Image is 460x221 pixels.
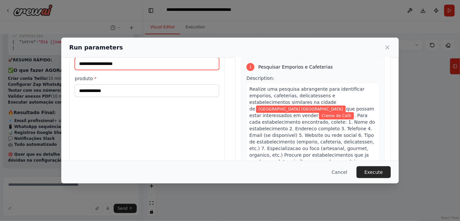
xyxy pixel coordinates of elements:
button: Execute [357,166,391,178]
span: Description: [246,76,274,81]
label: produto [75,75,219,82]
div: 1 [246,63,254,71]
span: Variable: cidade [256,106,346,113]
h2: Run parameters [69,43,123,52]
span: Pesquisar Emporios e Cafeterias [258,64,333,70]
span: Realize uma pesquisa abrangente para identificar emporios, cafeterias, delicatessens e estabeleci... [249,86,364,111]
span: Variable: produto [319,112,354,119]
span: . Para cada estabelecimento encontrado, colete: 1. Nome do estabelecimento 2. Endereco completo 3... [249,113,375,184]
button: Cancel [327,166,353,178]
span: que possam estar interessados em vender [249,106,374,118]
